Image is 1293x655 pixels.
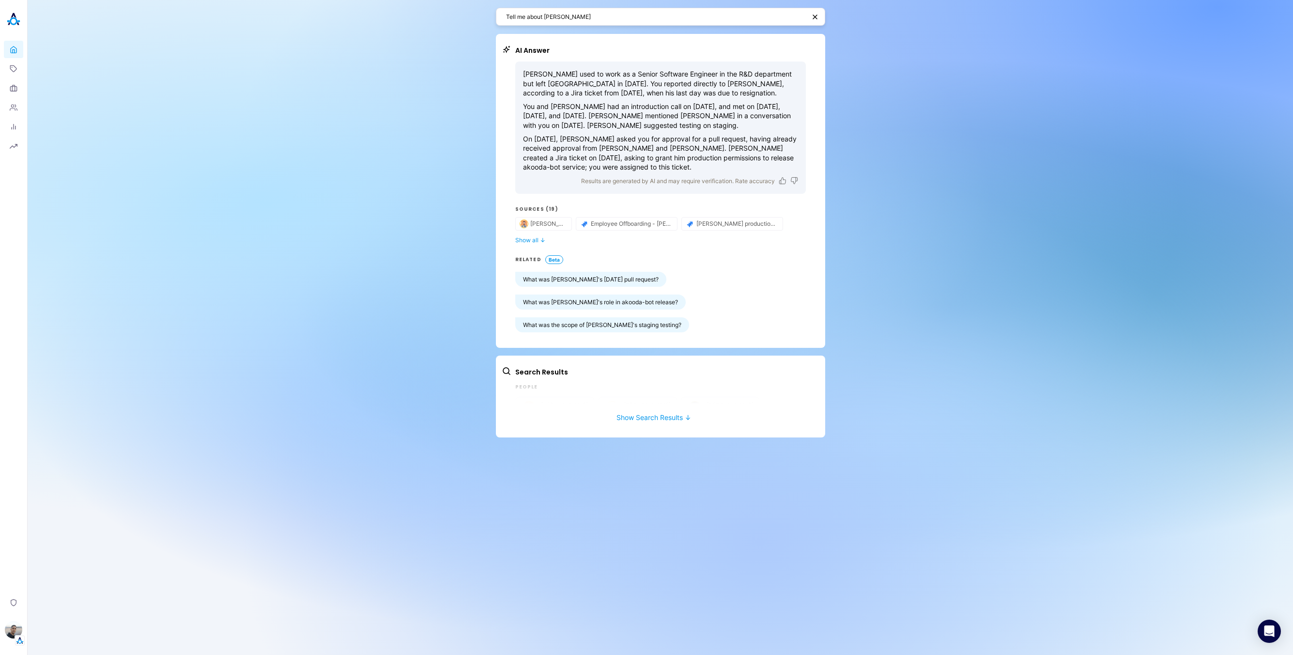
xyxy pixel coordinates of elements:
[15,636,25,645] img: Tenant Logo
[779,177,786,185] button: Like
[515,256,541,264] h3: RELATED
[682,218,783,230] button: source-button
[530,220,566,227] span: [PERSON_NAME]
[1258,620,1281,643] div: Open Intercom Messenger
[506,12,805,21] textarea: Tell me about [PERSON_NAME]
[580,219,589,228] img: Jira
[5,621,22,639] img: Eli Leon
[4,10,23,29] img: Akooda Logo
[576,218,677,230] button: source-button
[4,617,23,645] button: Eli LeonTenant Logo
[523,134,798,172] p: On [DATE], [PERSON_NAME] asked you for approval for a pull request, having already received appro...
[523,102,798,130] p: You and [PERSON_NAME] had an introduction call on [DATE], and met on [DATE], [DATE], and [DATE]. ...
[540,236,545,244] span: ↓
[515,367,806,377] h2: Search Results
[515,236,806,244] button: Show all ↓
[515,295,686,310] button: What was [PERSON_NAME]'s role in akooda-bot release?
[502,404,806,421] button: Show Search Results ↓
[581,176,775,186] p: Results are generated by AI and may require verification. Rate accuracy
[696,220,777,227] span: [PERSON_NAME] production permissions to release akooda-bot service
[591,220,671,227] span: Employee Offboarding - [PERSON_NAME]
[515,317,689,332] button: What was the scope of [PERSON_NAME]'s staging testing?
[523,69,798,98] p: [PERSON_NAME] used to work as a Senior Software Engineer in the R&D department but left [GEOGRAPH...
[515,272,666,287] button: What was [PERSON_NAME]'s [DATE] pull request?
[545,255,563,264] span: Beta
[516,218,571,230] button: source-button
[515,46,806,56] h2: AI Answer
[790,177,798,185] button: Dislike
[686,219,694,228] img: Jira
[520,219,528,228] img: Ivo Kacharov
[515,205,806,213] h3: Sources (19)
